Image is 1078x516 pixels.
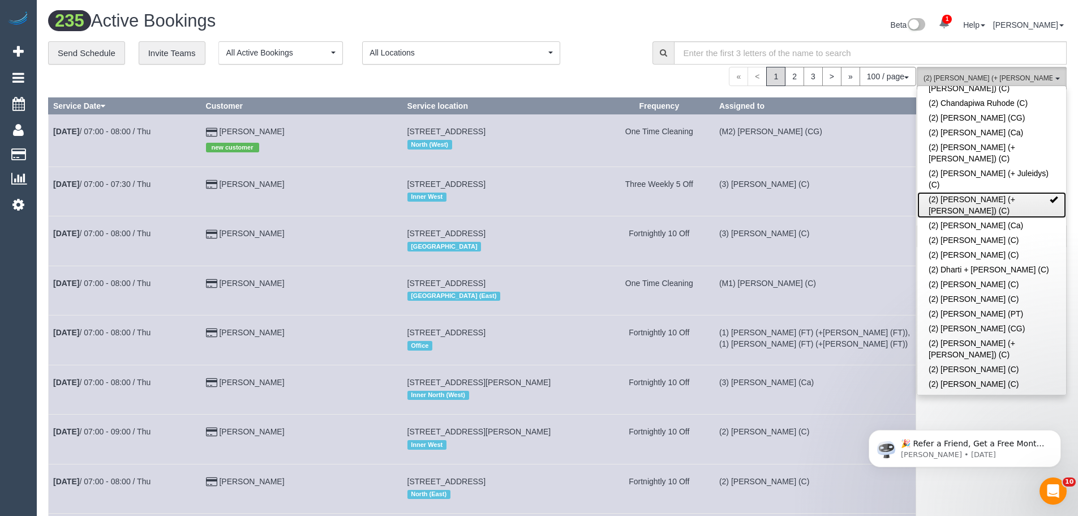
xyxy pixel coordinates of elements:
[49,464,201,513] td: Schedule date
[407,279,486,288] span: [STREET_ADDRESS]
[402,415,604,464] td: Service location
[201,98,402,114] th: Customer
[917,262,1066,277] a: (2) Dharti + [PERSON_NAME] (C)
[7,11,29,27] img: Automaid Logo
[917,391,1066,417] a: (2) [PERSON_NAME] (+ [PERSON_NAME]) (C)
[729,67,916,86] nav: Pagination navigation
[53,378,79,387] b: [DATE]
[53,279,79,288] b: [DATE]
[407,127,486,136] span: [STREET_ADDRESS]
[53,229,79,238] b: [DATE]
[402,365,604,414] td: Service location
[219,378,284,387] a: [PERSON_NAME]
[407,427,551,436] span: [STREET_ADDRESS][PERSON_NAME]
[714,415,916,464] td: Assigned to
[604,315,714,365] td: Frequency
[206,379,217,387] i: Credit Card Payment
[407,341,432,350] span: Office
[53,477,151,486] a: [DATE]/ 07:00 - 08:00 / Thu
[362,41,560,65] button: All Locations
[604,167,714,216] td: Frequency
[917,110,1066,125] a: (2) [PERSON_NAME] (CG)
[714,365,916,414] td: Assigned to
[48,41,125,65] a: Send Schedule
[53,180,79,189] b: [DATE]
[201,415,402,464] td: Customer
[963,20,985,29] a: Help
[206,329,217,337] i: Credit Card Payment
[714,98,916,114] th: Assigned to
[674,41,1067,65] input: Enter the first 3 letters of the name to search
[201,315,402,365] td: Customer
[402,216,604,266] td: Service location
[201,266,402,315] td: Customer
[604,415,714,464] td: Frequency
[49,114,201,167] td: Schedule date
[1063,477,1076,487] span: 10
[407,190,599,204] div: Location
[917,67,1067,84] ol: All Teams
[219,279,284,288] a: [PERSON_NAME]
[407,193,446,202] span: Inner West
[917,292,1066,306] a: (2) [PERSON_NAME] (C)
[219,477,284,486] a: [PERSON_NAME]
[402,167,604,216] td: Service location
[206,231,217,238] i: Credit Card Payment
[53,328,79,337] b: [DATE]
[49,315,201,365] td: Schedule date
[53,127,151,136] a: [DATE]/ 07:00 - 08:00 / Thu
[407,477,486,486] span: [STREET_ADDRESS]
[860,67,916,86] button: 100 / page
[604,98,714,114] th: Frequency
[219,127,284,136] a: [PERSON_NAME]
[891,20,926,29] a: Beta
[206,129,217,137] i: Credit Card Payment
[917,277,1066,292] a: (2) [PERSON_NAME] (C)
[993,20,1064,29] a: [PERSON_NAME]
[53,127,79,136] b: [DATE]
[139,41,205,65] a: Invite Teams
[917,67,1067,90] button: (2) [PERSON_NAME] (+ [PERSON_NAME]) (C)
[804,67,823,86] a: 3
[407,440,446,449] span: Inner West
[604,266,714,315] td: Frequency
[201,167,402,216] td: Customer
[604,216,714,266] td: Frequency
[53,427,79,436] b: [DATE]
[917,321,1066,336] a: (2) [PERSON_NAME] (CG)
[206,143,259,152] span: new customer
[53,279,151,288] a: [DATE]/ 07:00 - 08:00 / Thu
[714,266,916,315] td: Assigned to
[407,338,599,353] div: Location
[917,233,1066,248] a: (2) [PERSON_NAME] (C)
[49,216,201,266] td: Schedule date
[407,490,450,499] span: North (East)
[53,477,79,486] b: [DATE]
[748,67,767,86] span: <
[714,167,916,216] td: Assigned to
[206,478,217,486] i: Credit Card Payment
[917,377,1066,391] a: (2) [PERSON_NAME] (C)
[48,10,91,31] span: 235
[917,336,1066,362] a: (2) [PERSON_NAME] (+[PERSON_NAME]) (C)
[53,180,151,189] a: [DATE]/ 07:00 - 07:30 / Thu
[402,98,604,114] th: Service location
[402,315,604,365] td: Service location
[407,140,452,149] span: North (West)
[917,96,1066,110] a: (2) Chandapiwa Ruhode (C)
[407,391,469,400] span: Inner North (West)
[219,180,284,189] a: [PERSON_NAME]
[206,181,217,189] i: Credit Card Payment
[714,464,916,513] td: Assigned to
[407,289,599,304] div: Location
[201,114,402,167] td: Customer
[402,266,604,315] td: Service location
[370,47,546,58] span: All Locations
[402,464,604,513] td: Service location
[852,406,1078,485] iframe: Intercom notifications message
[917,166,1066,192] a: (2) [PERSON_NAME] (+ Juleidys) (C)
[604,365,714,414] td: Frequency
[407,487,599,502] div: Location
